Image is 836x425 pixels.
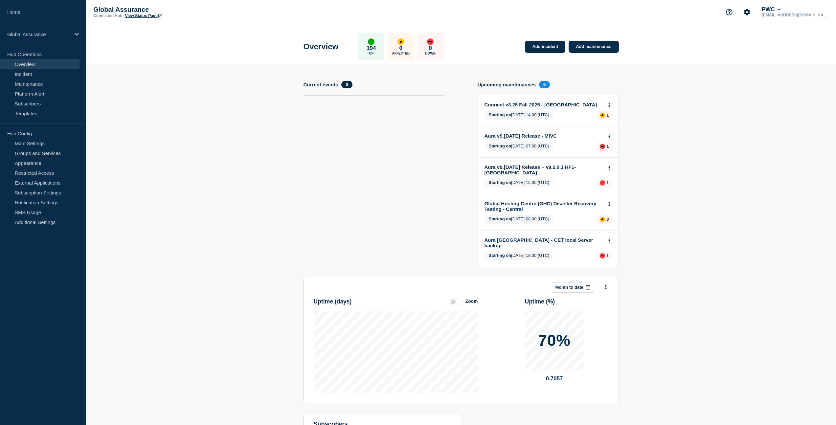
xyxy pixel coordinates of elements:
p: Global Assurance [93,6,225,13]
span: Starting on [489,180,511,185]
p: 8 [606,217,609,222]
div: Zoom [465,299,478,304]
a: View Status Page [125,13,162,18]
span: 0 [341,81,352,88]
h1: Overview [304,42,339,51]
p: 194 [367,45,376,52]
div: affected [600,113,605,118]
div: down [600,144,605,149]
p: 1 [606,180,609,185]
p: Global Assurance [7,32,70,37]
a: Aura [GEOGRAPHIC_DATA] - CET local Server backup [485,237,603,248]
div: affected [397,38,404,45]
h3: Uptime ( % ) [525,298,555,305]
div: down [600,253,605,258]
p: 0 [399,45,402,52]
p: 0.7057 [525,375,584,382]
p: Affected [392,52,410,55]
span: Starting on [489,253,511,258]
h3: Uptime ( days ) [314,298,352,305]
p: Down [425,52,436,55]
span: [DATE] 08:00 (UTC) [485,215,554,224]
button: PWC [760,6,782,13]
button: Month to date [552,282,594,293]
p: 1 [606,144,609,149]
a: Global Hosting Centre (GHC) Disaster Recovery Testing - Central [485,201,603,212]
button: Account settings [740,5,754,19]
p: [EMAIL_ADDRESS][DOMAIN_NAME] [760,13,829,17]
p: 0 [429,45,432,52]
h4: Current events [304,82,338,87]
p: Up [369,52,373,55]
a: Connect v3.25 Fall 2025 - [GEOGRAPHIC_DATA] [485,102,603,107]
span: [DATE] 18:00 (UTC) [485,252,554,260]
span: [DATE] 15:00 (UTC) [485,179,554,187]
span: Starting on [489,112,511,117]
span: 5 [539,81,550,88]
div: down [427,38,434,45]
span: Starting on [489,216,511,221]
p: Month to date [555,285,583,290]
span: [DATE] 14:00 (UTC) [485,111,554,120]
a: Add incident [525,41,565,53]
span: Starting on [489,144,511,148]
span: [DATE] 07:00 (UTC) [485,142,554,151]
p: 70% [538,333,571,348]
button: Support [722,5,736,19]
div: affected [600,217,605,222]
a: Add maintenance [569,41,619,53]
div: down [600,180,605,186]
h4: Upcoming maintenances [478,82,536,87]
div: up [368,38,374,45]
a: Aura v9.[DATE] Release + v9.2.0.1 HF1- [GEOGRAPHIC_DATA] [485,164,603,175]
p: Connected Hub [93,13,123,18]
a: Aura v9.[DATE] Release - MIVC [485,133,603,139]
p: 1 [606,253,609,258]
p: 1 [606,113,609,118]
